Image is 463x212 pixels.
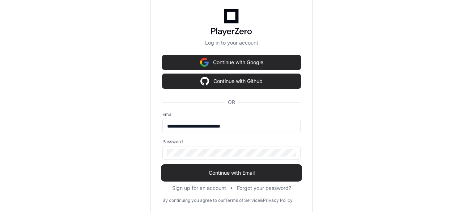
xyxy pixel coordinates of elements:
button: Sign up for an account [172,184,226,192]
div: & [260,198,263,203]
button: Continue with Email [162,166,301,180]
a: Privacy Policy. [263,198,293,203]
img: Sign in with google [200,74,209,88]
button: Continue with Github [162,74,301,88]
span: OR [225,99,238,106]
div: By continuing you agree to our [162,198,225,203]
label: Email [162,112,301,117]
button: Forgot your password? [237,184,291,192]
a: Terms of Service [225,198,260,203]
label: Password [162,139,301,145]
span: Continue with Email [162,169,301,176]
p: Log in to your account [162,39,301,46]
img: Sign in with google [200,55,209,70]
button: Continue with Google [162,55,301,70]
